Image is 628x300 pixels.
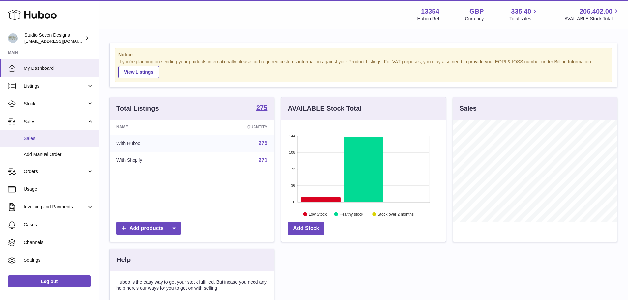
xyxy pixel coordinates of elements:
div: Studio Seven Designs [24,32,84,44]
div: Currency [465,16,484,22]
div: If you're planning on sending your products internationally please add required customs informati... [118,59,609,78]
a: 335.40 Total sales [509,7,539,22]
a: 271 [259,157,268,163]
th: Name [110,120,198,135]
a: Log out [8,275,91,287]
span: Settings [24,257,94,263]
span: AVAILABLE Stock Total [564,16,620,22]
span: Total sales [509,16,539,22]
span: Usage [24,186,94,192]
text: 72 [291,167,295,171]
span: Add Manual Order [24,151,94,158]
span: Sales [24,119,87,125]
strong: 13354 [421,7,439,16]
a: View Listings [118,66,159,78]
span: Cases [24,222,94,228]
span: My Dashboard [24,65,94,71]
text: Healthy stock [340,212,364,216]
h3: Total Listings [116,104,159,113]
span: 206,402.00 [580,7,613,16]
text: Stock over 2 months [378,212,414,216]
a: Add Stock [288,222,324,235]
strong: Notice [118,52,609,58]
div: Huboo Ref [417,16,439,22]
strong: GBP [469,7,484,16]
span: Stock [24,101,87,107]
a: Add products [116,222,181,235]
span: Invoicing and Payments [24,204,87,210]
a: 275 [259,140,268,146]
h3: AVAILABLE Stock Total [288,104,361,113]
img: internalAdmin-13354@internal.huboo.com [8,33,18,43]
text: 108 [289,150,295,154]
span: 335.40 [511,7,531,16]
th: Quantity [198,120,274,135]
a: 275 [256,104,267,112]
text: 36 [291,183,295,187]
text: Low Stock [309,212,327,216]
strong: 275 [256,104,267,111]
text: 0 [293,200,295,204]
span: [EMAIL_ADDRESS][DOMAIN_NAME] [24,39,97,44]
span: Channels [24,239,94,246]
td: With Shopify [110,152,198,169]
span: Sales [24,135,94,142]
td: With Huboo [110,135,198,152]
h3: Help [116,256,131,264]
span: Listings [24,83,87,89]
text: 144 [289,134,295,138]
span: Orders [24,168,87,175]
a: 206,402.00 AVAILABLE Stock Total [564,7,620,22]
h3: Sales [460,104,477,113]
p: Huboo is the easy way to get your stock fulfilled. But incase you need any help here's our ways f... [116,279,267,291]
